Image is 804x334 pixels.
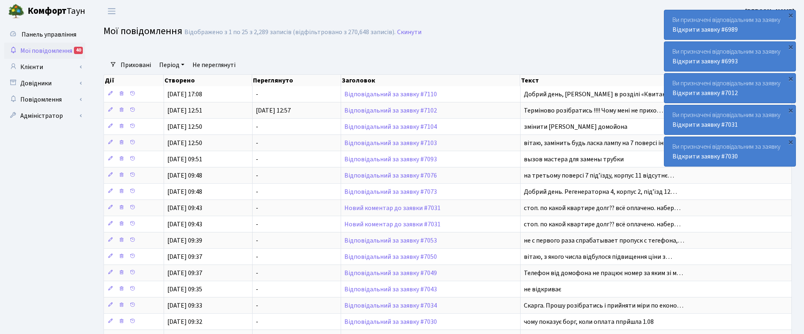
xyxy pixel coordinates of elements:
div: Ви призначені відповідальним за заявку [664,10,795,39]
span: Телефон від домофона не працює номер за яким зі м… [524,269,683,278]
a: Відповідальний за заявку #7030 [344,317,437,326]
span: [DATE] 12:50 [167,122,202,131]
th: Текст [520,75,792,86]
span: [DATE] 09:32 [167,317,202,326]
a: [PERSON_NAME] [745,7,794,16]
span: - [256,139,258,147]
div: Ви призначені відповідальним за заявку [664,137,795,166]
a: Відкрити заявку #6989 [672,25,738,34]
span: - [256,317,258,326]
a: Відповідальний за заявку #7043 [344,285,437,294]
span: - [256,155,258,164]
a: Відповідальний за заявку #7076 [344,171,437,180]
a: Відповідальний за заявку #7053 [344,236,437,245]
a: Відповідальний за заявку #7073 [344,187,437,196]
div: × [787,11,795,19]
div: Ви призначені відповідальним за заявку [664,105,795,134]
span: [DATE] 09:39 [167,236,202,245]
span: на третьому поверсі 7 підʼїзду, корпус 11 відсутнє… [524,171,674,180]
a: Скинути [397,28,421,36]
span: Скарга. Прошу розібратись і прийняти міри по еконо… [524,301,683,310]
span: - [256,171,258,180]
span: Терміново розібратись !!!! Чому мені не прихо… [524,106,663,115]
span: [DATE] 17:08 [167,90,202,99]
span: змінити [PERSON_NAME] домойона [524,122,627,131]
span: - [256,90,258,99]
span: - [256,301,258,310]
div: 40 [74,47,83,54]
div: Ви призначені відповідальним за заявку [664,42,795,71]
span: [DATE] 09:33 [167,301,202,310]
span: - [256,220,258,229]
span: [DATE] 09:37 [167,252,202,261]
span: не відкриває [524,285,561,294]
th: Створено [164,75,252,86]
a: Не переглянуті [189,58,239,72]
span: Добрий день. Регенераторна 4, корпус 2, підʼїзд 12… [524,187,677,196]
div: × [787,43,795,51]
a: Новий коментар до заявки #7031 [344,204,441,213]
button: Переключити навігацію [102,4,122,18]
b: Комфорт [28,4,67,17]
a: Відкрити заявку #7031 [672,120,738,129]
span: [DATE] 09:43 [167,204,202,213]
span: вызов мастера для замены трубки [524,155,624,164]
span: стоп. по какой квартире долг?? всё оплачено. набер… [524,220,681,229]
a: Відповідальний за заявку #7050 [344,252,437,261]
span: - [256,187,258,196]
img: logo.png [8,3,24,20]
span: [DATE] 12:57 [256,106,291,115]
th: Переглянуто [252,75,341,86]
a: Довідники [4,75,85,91]
a: Приховані [117,58,154,72]
th: Дії [104,75,164,86]
span: вітаю, з якого числа відбулося підвищення ціни з… [524,252,672,261]
div: Ви призначені відповідальним за заявку [664,74,795,103]
span: Добрий день, [PERSON_NAME] в розділі «Квитанції» зробити… [524,90,709,99]
span: [DATE] 09:43 [167,220,202,229]
span: Панель управління [22,30,76,39]
div: Відображено з 1 по 25 з 2,289 записів (відфільтровано з 270,648 записів). [184,28,396,36]
span: - [256,285,258,294]
a: Відкрити заявку #7030 [672,152,738,161]
span: [DATE] 12:50 [167,139,202,147]
a: Відповідальний за заявку #7104 [344,122,437,131]
span: [DATE] 09:51 [167,155,202,164]
a: Відповідальний за заявку #7049 [344,269,437,278]
a: Клієнти [4,59,85,75]
a: Відповідальний за заявку #7110 [344,90,437,99]
span: - [256,236,258,245]
span: не с первого раза спрабатывает пропуск с тегефона,… [524,236,684,245]
a: Мої повідомлення40 [4,43,85,59]
a: Відкрити заявку #7012 [672,89,738,98]
a: Відповідальний за заявку #7034 [344,301,437,310]
span: стоп. по какой квартире долг?? всё оплачено. набер… [524,204,681,213]
span: [DATE] 09:37 [167,269,202,278]
span: [DATE] 09:35 [167,285,202,294]
span: - [256,269,258,278]
span: [DATE] 12:51 [167,106,202,115]
div: × [787,138,795,146]
a: Відповідальний за заявку #7102 [344,106,437,115]
a: Відповідальний за заявку #7103 [344,139,437,147]
span: - [256,204,258,213]
span: Мої повідомлення [20,46,72,55]
span: - [256,122,258,131]
span: Мої повідомлення [104,24,182,38]
span: вітаю, замінить будь ласка лампу на 7 поверсі інші… [524,139,676,147]
span: чому показує борг, коли оплата ппрйшла 1.08 [524,317,654,326]
span: Таун [28,4,85,18]
span: - [256,252,258,261]
b: [PERSON_NAME] [745,7,794,16]
a: Новий коментар до заявки #7031 [344,220,441,229]
div: × [787,106,795,114]
a: Панель управління [4,26,85,43]
a: Адміністратор [4,108,85,124]
a: Повідомлення [4,91,85,108]
a: Період [156,58,188,72]
div: × [787,74,795,82]
a: Відкрити заявку #6993 [672,57,738,66]
span: [DATE] 09:48 [167,187,202,196]
th: Заголовок [341,75,521,86]
span: [DATE] 09:48 [167,171,202,180]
